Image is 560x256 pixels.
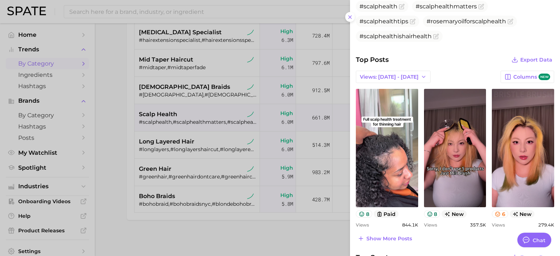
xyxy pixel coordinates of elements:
span: Views [424,222,437,228]
span: 844.1k [402,222,418,228]
button: 6 [492,210,508,218]
button: Columnsnew [501,71,554,83]
span: Columns [513,74,550,80]
button: Flag as miscategorized or irrelevant [433,34,439,39]
button: Views: [DATE] - [DATE] [356,71,431,83]
button: 8 [424,210,440,218]
span: Show more posts [366,236,412,242]
span: new [538,74,550,80]
span: #scalphealthishairhealth [359,33,432,40]
span: new [442,210,467,218]
span: #scalphealth [359,3,397,10]
button: 8 [356,210,372,218]
span: new [510,210,535,218]
span: #rosemaryoilforscalphealth [427,18,506,25]
button: paid [374,210,399,218]
span: Top Posts [356,55,389,65]
button: Flag as miscategorized or irrelevant [410,19,416,24]
button: Export Data [510,55,554,65]
button: Flag as miscategorized or irrelevant [399,4,405,9]
span: Views [492,222,505,228]
span: #scalphealthtips [359,18,408,25]
span: #scalphealthmatters [416,3,477,10]
span: Export Data [520,57,552,63]
span: Views: [DATE] - [DATE] [360,74,419,80]
button: Flag as miscategorized or irrelevant [507,19,513,24]
button: Show more posts [356,233,414,244]
span: Views [356,222,369,228]
span: 357.5k [470,222,486,228]
span: 279.4k [538,222,554,228]
button: Flag as miscategorized or irrelevant [478,4,484,9]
